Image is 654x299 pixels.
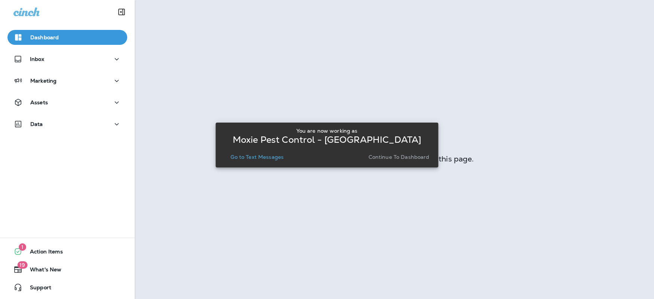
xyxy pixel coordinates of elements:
p: Assets [30,99,48,105]
p: Dashboard [30,34,59,40]
span: 1 [19,243,26,251]
button: 1Action Items [7,244,127,259]
button: 19What's New [7,262,127,277]
button: Assets [7,95,127,110]
p: Data [30,121,43,127]
button: Collapse Sidebar [111,4,132,19]
span: 19 [17,261,27,269]
span: Action Items [22,249,63,258]
button: Go to Text Messages [227,152,287,162]
p: Marketing [30,78,56,84]
p: Go to Text Messages [230,154,284,160]
p: Inbox [30,56,44,62]
button: Continue to Dashboard [366,152,433,162]
button: Support [7,280,127,295]
div: You don't have permission to view this page. [135,156,654,162]
button: Inbox [7,52,127,67]
button: Data [7,117,127,132]
p: Continue to Dashboard [369,154,430,160]
p: Moxie Pest Control - [GEOGRAPHIC_DATA] [233,137,421,143]
span: Support [22,284,51,293]
button: Dashboard [7,30,127,45]
button: Marketing [7,73,127,88]
span: What's New [22,266,61,275]
p: You are now working as [296,128,357,134]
